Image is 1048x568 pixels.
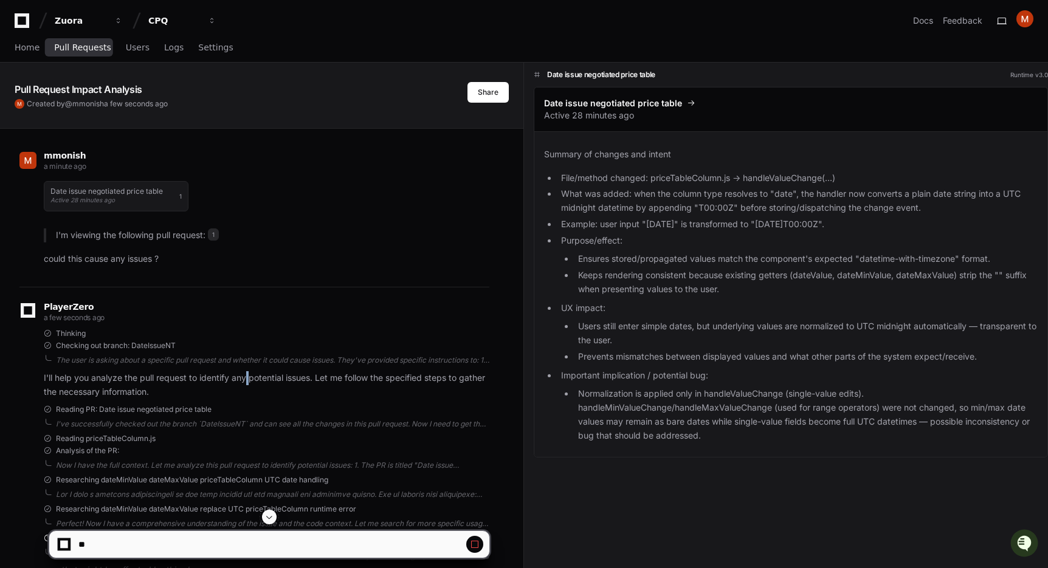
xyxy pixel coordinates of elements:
[72,99,104,108] span: mmonish
[56,405,212,414] span: Reading PR: Date issue negotiated price table
[12,132,81,142] div: Past conversations
[164,34,184,62] a: Logs
[179,191,182,201] span: 1
[56,341,176,351] span: Checking out branch: DateIssueNT
[121,190,147,199] span: Pylon
[56,490,489,499] div: Lor I dolo s ametcons adipiscingeli se doe temp incidid utl etd magnaali eni adminimve quisno. Ex...
[56,475,328,485] span: Researching dateMinValue dateMaxValue priceTableColumn UTC date handling
[44,371,489,399] p: I'll help you analyze the pull request to identify any potential issues. Let me follow the specif...
[56,419,489,429] div: I've successfully checked out the branch `DateIssueNT` and can see all the changes in this pull r...
[55,15,107,27] div: Zuora
[207,94,221,109] button: Start new chat
[54,44,111,51] span: Pull Requests
[198,44,233,51] span: Settings
[1010,70,1048,80] div: Runtime v3.0
[41,91,199,103] div: Start new chat
[44,303,94,310] span: PlayerZero
[108,163,133,173] span: [DATE]
[198,34,233,62] a: Settings
[574,387,1038,442] li: Normalization is applied only in handleValueChange (single-value edits). handleMinValueChange/han...
[38,163,98,173] span: [PERSON_NAME]
[101,163,105,173] span: •
[1016,10,1033,27] img: ACg8ocJ2YrirSm6qQyvSDvgtgNnEvMNhy24ZCn3olx6sOq2Q92y8sA=s96-c
[56,228,489,242] p: I'm viewing the following pull request:
[557,217,1038,231] li: Example: user input "[DATE]" is transformed to "[DATE]T00:00Z ".
[19,152,36,169] img: ACg8ocJ2YrirSm6qQyvSDvgtgNnEvMNhy24ZCn3olx6sOq2Q92y8sA=s96-c
[56,460,489,470] div: Now I have the full context. Let me analyze this pull request to identify potential issues: 1. Th...
[15,99,24,109] img: ACg8ocJ2YrirSm6qQyvSDvgtgNnEvMNhy24ZCn3olx6sOq2Q92y8sA=s96-c
[104,99,168,108] span: a few seconds ago
[544,109,1038,121] p: Active 28 minutes ago
[56,329,86,338] span: Thinking
[27,99,168,109] span: Created by
[12,12,36,36] img: PlayerZero
[544,148,1038,162] p: Summary of changes and intent
[41,103,154,112] div: We're available if you need us!
[56,355,489,365] div: The user is asking about a specific pull request and whether it could cause issues. They've provi...
[557,171,1038,185] li: File/method changed: priceTableColumn.js -> handleValueChange(...)
[1009,528,1042,561] iframe: Open customer support
[50,188,163,195] h1: Date issue negotiated price table
[44,151,86,160] span: mmonish
[15,83,142,95] app-text-character-animate: Pull Request Impact Analysis
[15,44,40,51] span: Home
[557,301,1038,364] li: UX impact:
[50,10,128,32] button: Zuora
[164,44,184,51] span: Logs
[12,49,221,68] div: Welcome
[467,82,509,103] button: Share
[544,97,682,109] span: Date issue negotiated price table
[12,91,34,112] img: 1756235613930-3d25f9e4-fa56-45dd-b3ad-e072dfbd1548
[557,187,1038,215] li: What was added: when the column type resolves to "date", the handler now converts a plain date st...
[148,15,201,27] div: CPQ
[544,97,1038,109] a: Date issue negotiated price table
[86,190,147,199] a: Powered byPylon
[44,313,105,322] span: a few seconds ago
[913,15,933,27] a: Docs
[574,252,1038,266] li: Ensures stored/propagated values match the component's expected "datetime-with-timezone" format.
[574,320,1038,347] li: Users still enter simple dates, but underlying values are normalized to UTC midnight automaticall...
[126,34,150,62] a: Users
[208,228,219,241] span: 1
[56,446,119,456] span: Analysis of the PR:
[56,504,356,514] span: Researching dateMinValue dateMaxValue replace UTC priceTableColumn runtime error
[15,34,40,62] a: Home
[44,252,489,266] p: could this cause any issues ?
[54,34,111,62] a: Pull Requests
[44,181,188,211] button: Date issue negotiated price tableActive 28 minutes ago1
[547,70,655,80] h1: Date issue negotiated price table
[65,99,72,108] span: @
[188,130,221,145] button: See all
[50,196,115,204] span: Active 28 minutes ago
[557,234,1038,296] li: Purpose/effect:
[44,162,86,171] span: a minute ago
[143,10,221,32] button: CPQ
[12,151,32,171] img: Mohammad Monish
[943,15,982,27] button: Feedback
[126,44,150,51] span: Users
[56,434,156,443] span: Reading priceTableColumn.js
[557,369,1038,443] li: Important implication / potential bug:
[574,269,1038,296] li: Keeps rendering consistent because existing getters (dateValue, dateMinValue, dateMaxValue) strip...
[574,350,1038,364] li: Prevents mismatches between displayed values and what other parts of the system expect/receive.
